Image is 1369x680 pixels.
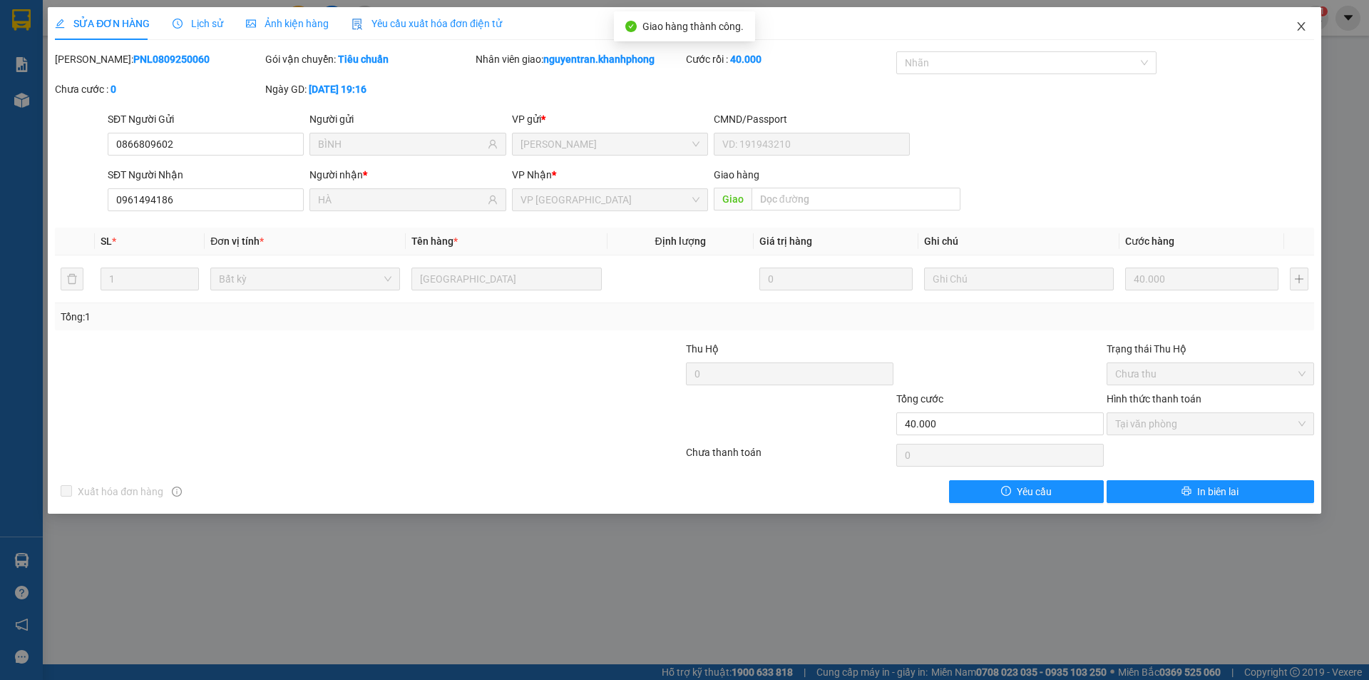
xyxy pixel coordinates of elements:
[1197,484,1239,499] span: In biên lai
[309,167,506,183] div: Người nhận
[521,133,699,155] span: Phạm Ngũ Lão
[72,484,169,499] span: Xuất hóa đơn hàng
[318,136,484,152] input: Tên người gửi
[309,83,366,95] b: [DATE] 19:16
[55,51,262,67] div: [PERSON_NAME]:
[338,54,389,65] b: Tiêu chuẩn
[488,139,498,149] span: user
[309,111,506,127] div: Người gửi
[759,268,913,290] input: 0
[714,188,752,210] span: Giao
[1107,480,1314,503] button: printerIn biên lai
[61,268,83,290] button: delete
[108,167,304,183] div: SĐT Người Nhận
[172,487,182,497] span: info-circle
[173,18,223,29] span: Lịch sử
[730,54,762,65] b: 40.000
[173,19,183,29] span: clock-circle
[1107,341,1314,357] div: Trạng thái Thu Hộ
[488,195,498,205] span: user
[543,54,655,65] b: nguyentran.khanhphong
[55,81,262,97] div: Chưa cước :
[686,51,893,67] div: Cước rồi :
[61,309,528,325] div: Tổng: 1
[108,111,304,127] div: SĐT Người Gửi
[1115,363,1306,385] span: Chưa thu
[759,235,812,247] span: Giá trị hàng
[949,480,1104,503] button: exclamation-circleYêu cầu
[918,228,1119,255] th: Ghi chú
[265,51,473,67] div: Gói vận chuyển:
[352,18,502,29] span: Yêu cầu xuất hóa đơn điện tử
[521,189,699,210] span: VP Ninh Hòa
[55,18,150,29] span: SỬA ĐƠN HÀNG
[1290,268,1308,290] button: plus
[352,19,363,30] img: icon
[210,235,264,247] span: Đơn vị tính
[714,133,910,156] input: VD: 191943210
[111,83,116,95] b: 0
[101,235,112,247] span: SL
[642,21,744,32] span: Giao hàng thành công.
[625,21,637,32] span: check-circle
[246,19,256,29] span: picture
[1115,413,1306,435] span: Tại văn phòng
[1281,7,1321,47] button: Close
[896,393,943,405] span: Tổng cước
[219,268,391,290] span: Bất kỳ
[512,111,708,127] div: VP gửi
[55,19,65,29] span: edit
[411,268,601,290] input: VD: Bàn, Ghế
[752,188,960,210] input: Dọc đường
[318,192,484,208] input: Tên người nhận
[1125,235,1174,247] span: Cước hàng
[1001,486,1011,497] span: exclamation-circle
[714,169,759,181] span: Giao hàng
[686,343,719,355] span: Thu Hộ
[411,235,458,247] span: Tên hàng
[714,111,910,127] div: CMND/Passport
[924,268,1114,290] input: Ghi Chú
[1181,486,1191,497] span: printer
[512,169,552,181] span: VP Nhận
[246,18,329,29] span: Ảnh kiện hàng
[684,445,895,470] div: Chưa thanh toán
[265,81,473,97] div: Ngày GD:
[133,54,210,65] b: PNL0809250060
[1017,484,1052,499] span: Yêu cầu
[655,235,706,247] span: Định lượng
[1107,393,1201,405] label: Hình thức thanh toán
[1125,268,1278,290] input: 0
[476,51,683,67] div: Nhân viên giao:
[1296,21,1307,32] span: close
